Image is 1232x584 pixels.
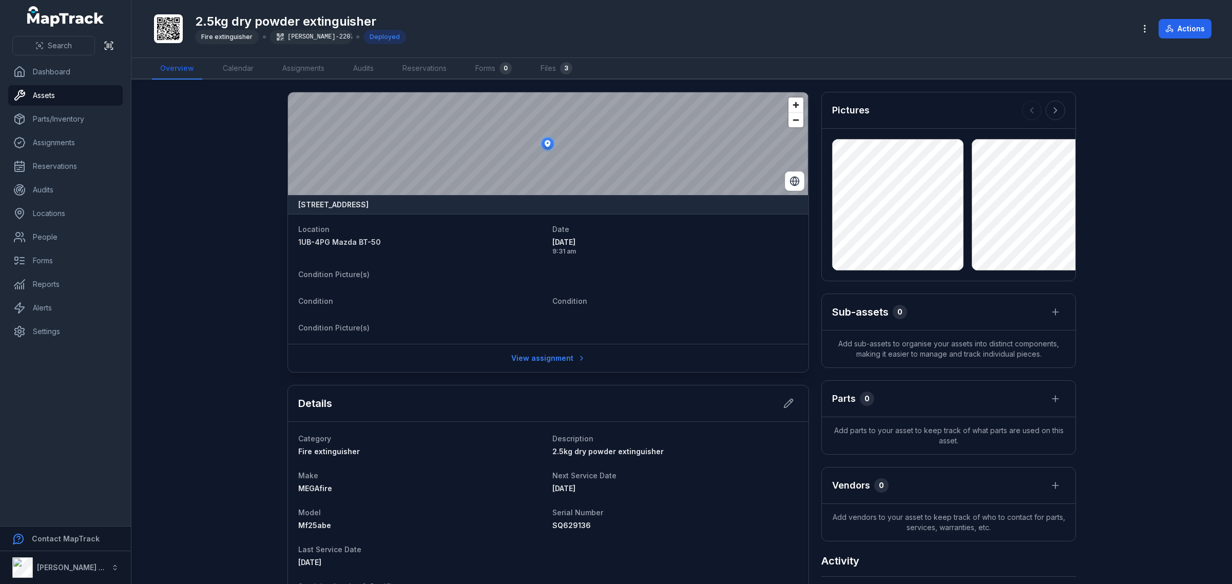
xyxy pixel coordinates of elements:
a: Files3 [532,58,581,80]
span: Condition Picture(s) [298,323,370,332]
span: Mf25abe [298,521,331,530]
a: Dashboard [8,62,123,82]
a: View assignment [505,348,592,368]
span: Add vendors to your asset to keep track of who to contact for parts, services, warranties, etc. [822,504,1075,541]
a: 1UB-4PG Mazda BT-50 [298,237,544,247]
div: 0 [893,305,907,319]
a: People [8,227,123,247]
a: Reservations [8,156,123,177]
a: Audits [8,180,123,200]
span: Make [298,471,318,480]
span: Add sub-assets to organise your assets into distinct components, making it easier to manage and t... [822,330,1075,367]
button: Search [12,36,95,55]
span: Model [298,508,321,517]
a: Audits [345,58,382,80]
div: 0 [874,478,889,493]
span: Condition [298,297,333,305]
a: Calendar [215,58,262,80]
a: Assignments [8,132,123,153]
h3: Pictures [832,103,870,118]
div: [PERSON_NAME]-2207 [270,30,352,44]
span: Next Service Date [552,471,617,480]
span: Search [48,41,72,51]
span: Serial Number [552,508,603,517]
span: 9:31 am [552,247,798,256]
h1: 2.5kg dry powder extinguisher [195,13,406,30]
span: Fire extinguisher [201,33,253,41]
a: Parts/Inventory [8,109,123,129]
strong: [STREET_ADDRESS] [298,200,369,210]
span: Add parts to your asset to keep track of what parts are used on this asset. [822,417,1075,454]
a: MapTrack [27,6,104,27]
time: 11/1/2025, 12:00:00 AM [552,484,575,493]
span: Date [552,225,569,233]
button: Zoom in [788,98,803,112]
span: [DATE] [298,558,321,567]
a: Alerts [8,298,123,318]
a: Assets [8,85,123,106]
span: Category [298,434,331,443]
span: [DATE] [552,484,575,493]
button: Actions [1159,19,1211,38]
h3: Vendors [832,478,870,493]
span: [DATE] [552,237,798,247]
a: Forms0 [467,58,520,80]
time: 5/1/2025, 12:00:00 AM [298,558,321,567]
time: 9/30/2025, 9:31:11 AM [552,237,798,256]
span: Description [552,434,593,443]
span: 2.5kg dry powder extinguisher [552,447,664,456]
a: Forms [8,250,123,271]
canvas: Map [288,92,808,195]
a: Settings [8,321,123,342]
strong: Contact MapTrack [32,534,100,543]
a: Reports [8,274,123,295]
button: Switch to Satellite View [785,171,804,191]
a: Assignments [274,58,333,80]
span: Condition Picture(s) [298,270,370,279]
span: MEGAfire [298,484,332,493]
span: Last Service Date [298,545,361,554]
strong: [PERSON_NAME] Air [37,563,108,572]
a: Overview [152,58,202,80]
div: 3 [560,62,572,74]
h2: Details [298,396,332,411]
a: Locations [8,203,123,224]
h2: Sub-assets [832,305,889,319]
span: Location [298,225,330,233]
div: Deployed [363,30,406,44]
a: Reservations [394,58,455,80]
span: 1UB-4PG Mazda BT-50 [298,238,381,246]
h2: Activity [821,554,859,568]
div: 0 [499,62,512,74]
span: Fire extinguisher [298,447,360,456]
span: Condition [552,297,587,305]
div: 0 [860,392,874,406]
button: Zoom out [788,112,803,127]
span: SQ629136 [552,521,591,530]
h3: Parts [832,392,856,406]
